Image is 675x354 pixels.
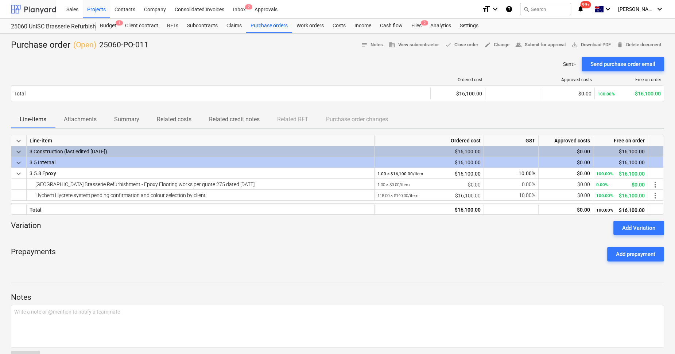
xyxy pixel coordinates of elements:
[577,5,584,13] i: notifications
[596,168,645,179] div: $16,100.00
[593,135,648,146] div: Free on order
[571,41,611,49] span: Download PDF
[376,19,407,33] a: Cash flow
[407,19,426,33] div: Files
[20,115,46,124] p: Line-items
[30,179,371,189] div: University of Sunshine Coast Brasserie Refurbishment - Epoxy Flooring works per quote 275 dated 0...
[481,39,512,51] button: Change
[581,1,591,8] span: 99+
[99,40,148,50] p: 25060-PO-011
[520,3,571,15] button: Search
[542,179,590,190] div: $0.00
[596,171,613,176] small: 100.00%
[11,39,148,51] div: Purchase order
[96,19,121,33] a: Budget1
[328,19,350,33] a: Costs
[30,190,371,200] div: Hychem Hycrete system pending confirmation and colour selection by client
[73,40,96,50] p: ( Open )
[361,42,368,48] span: notes
[543,91,591,97] div: $0.00
[596,190,645,201] div: $16,100.00
[121,19,163,33] a: Client contract
[596,182,608,187] small: 0.00%
[617,41,661,49] span: Delete document
[445,41,478,49] span: Close order
[114,115,139,124] p: Summary
[14,147,23,156] span: keyboard_arrow_down
[421,20,428,25] span: 2
[377,179,481,190] div: $0.00
[377,171,423,176] small: 1.00 × $16,100.00 / Item
[183,19,222,33] div: Subcontracts
[30,157,371,168] div: 3.5 Internal
[358,39,386,51] button: Notes
[14,137,23,145] span: keyboard_arrow_down
[482,5,491,13] i: format_size
[484,168,539,179] div: 10.00%
[582,57,664,71] button: Send purchase order email
[30,170,56,176] span: 3.5.8 Epoxy
[617,42,623,48] span: delete
[604,5,612,13] i: keyboard_arrow_down
[30,146,371,157] div: 3 Construction (last edited 01 Sep 2025)
[377,193,418,198] small: 115.00 × $140.00 / item
[598,77,661,82] div: Free on order
[614,39,664,51] button: Delete document
[245,4,252,9] span: 2
[613,221,664,235] button: Add Variation
[350,19,376,33] a: Income
[542,146,590,157] div: $0.00
[563,60,576,68] p: Sent : -
[157,115,191,124] p: Related costs
[163,19,183,33] a: RFTs
[484,41,509,49] span: Change
[116,20,123,25] span: 1
[442,39,481,51] button: Close order
[426,19,455,33] a: Analytics
[590,59,655,69] div: Send purchase order email
[542,204,590,215] div: $0.00
[539,135,593,146] div: Approved costs
[542,168,590,179] div: $0.00
[639,319,675,354] iframe: Chat Widget
[377,204,481,215] div: $16,100.00
[389,41,439,49] span: View subcontractor
[361,41,383,49] span: Notes
[512,39,569,51] button: Submit for approval
[96,19,121,33] div: Budget
[571,42,578,48] span: save_alt
[484,179,539,190] div: 0.00%
[515,41,566,49] span: Submit for approval
[222,19,246,33] div: Claims
[505,5,513,13] i: Knowledge base
[622,223,655,233] div: Add Variation
[377,182,410,187] small: 1.00 × $0.00 / item
[596,208,613,213] small: 100.00%
[598,91,615,97] small: 100.00%
[27,204,375,215] div: Total
[11,247,56,261] p: Prepayments
[598,91,661,97] div: $16,100.00
[292,19,328,33] div: Work orders
[377,146,481,157] div: $16,100.00
[377,190,481,201] div: $16,100.00
[596,179,645,190] div: $0.00
[523,6,529,12] span: search
[14,91,26,97] div: Total
[515,42,522,48] span: people_alt
[14,169,23,178] span: keyboard_arrow_down
[64,115,97,124] p: Attachments
[14,158,23,167] span: keyboard_arrow_down
[596,146,645,157] div: $16,100.00
[484,190,539,201] div: 10.00%
[596,193,613,198] small: 100.00%
[246,19,292,33] div: Purchase orders
[616,249,655,259] div: Add prepayment
[445,42,451,48] span: done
